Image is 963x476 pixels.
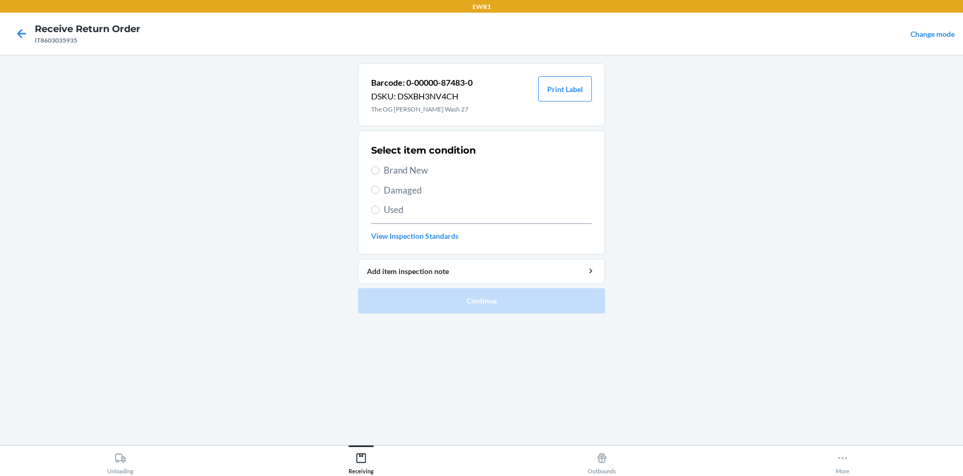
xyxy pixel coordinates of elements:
[836,448,849,474] div: More
[349,448,374,474] div: Receiving
[371,144,476,157] h2: Select item condition
[481,445,722,474] button: Outbounds
[538,76,592,102] button: Print Label
[358,259,605,284] button: Add item inspection note
[358,288,605,313] button: Continue
[241,445,481,474] button: Receiving
[371,90,473,103] p: DSKU: DSXBH3NV4CH
[371,105,473,114] p: The OG [PERSON_NAME] Wash 27
[371,230,592,241] a: View Inspection Standards
[371,166,380,175] input: Brand New
[35,36,140,45] div: IT8603035935
[384,164,592,177] span: Brand New
[384,203,592,217] span: Used
[910,29,955,38] a: Change mode
[367,266,596,277] div: Add item inspection note
[588,448,616,474] div: Outbounds
[371,186,380,194] input: Damaged
[473,2,491,12] p: EWR1
[722,445,963,474] button: More
[107,448,134,474] div: Unloading
[384,184,592,197] span: Damaged
[371,206,380,214] input: Used
[371,76,473,89] p: Barcode: 0-00000-87483-0
[35,22,140,36] h4: Receive Return Order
